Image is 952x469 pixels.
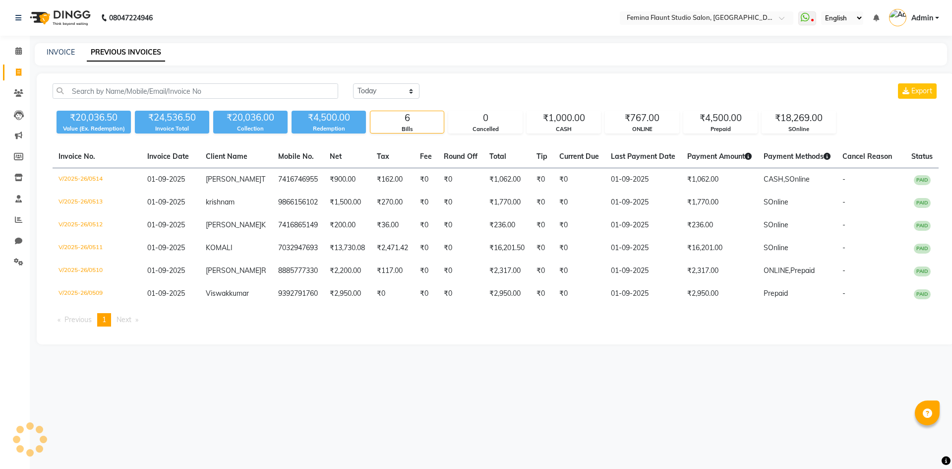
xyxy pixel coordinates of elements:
span: Payment Amount [687,152,752,161]
td: ₹0 [531,214,553,237]
td: ₹1,062.00 [483,168,531,192]
td: ₹1,500.00 [324,191,371,214]
span: - [842,266,845,275]
span: PAID [914,267,931,276]
div: CASH [527,125,600,134]
td: 01-09-2025 [605,168,681,192]
div: ₹20,036.00 [213,111,288,125]
td: 7416746955 [272,168,324,192]
td: ₹0 [553,168,605,192]
td: ₹0 [414,282,438,305]
td: 01-09-2025 [605,237,681,260]
td: ₹2,317.00 [483,260,531,282]
td: ₹236.00 [483,214,531,237]
span: 01-09-2025 [147,198,185,206]
td: V/2025-26/0509 [53,282,141,305]
div: ₹4,500.00 [684,111,757,125]
td: 7416865149 [272,214,324,237]
td: 7032947693 [272,237,324,260]
td: ₹0 [438,282,483,305]
td: ₹13,730.08 [324,237,371,260]
span: SOnline [785,175,810,184]
nav: Pagination [53,313,939,327]
span: SOnline [764,220,788,229]
a: PREVIOUS INVOICES [87,44,165,62]
div: Cancelled [449,125,522,134]
td: ₹0 [438,237,483,260]
span: Viswak [206,289,229,298]
span: 01-09-2025 [147,220,185,229]
td: ₹0 [414,191,438,214]
td: ₹900.00 [324,168,371,192]
div: Bills [370,125,444,134]
span: 01-09-2025 [147,175,185,184]
span: m [229,198,235,206]
img: logo [25,4,93,32]
span: 1 [102,315,106,324]
td: ₹200.00 [324,214,371,237]
span: Fee [420,152,432,161]
td: 01-09-2025 [605,214,681,237]
div: Redemption [292,125,366,133]
div: Prepaid [684,125,757,134]
span: Mobile No. [278,152,314,161]
div: Collection [213,125,288,133]
td: ₹2,950.00 [681,282,758,305]
span: Next [117,315,131,324]
td: 9392791760 [272,282,324,305]
span: - [842,243,845,252]
span: Prepaid [790,266,815,275]
span: PAID [914,244,931,254]
span: Last Payment Date [611,152,675,161]
td: V/2025-26/0513 [53,191,141,214]
a: INVOICE [47,48,75,57]
td: ₹36.00 [371,214,414,237]
div: ₹767.00 [605,111,679,125]
div: Value (Ex. Redemption) [57,125,131,133]
span: PAID [914,198,931,208]
span: 01-09-2025 [147,289,185,298]
td: ₹2,950.00 [483,282,531,305]
div: ₹18,269.00 [762,111,835,125]
td: V/2025-26/0511 [53,237,141,260]
td: ₹1,062.00 [681,168,758,192]
td: ₹236.00 [681,214,758,237]
span: krishna [206,198,229,206]
span: [PERSON_NAME] [206,220,261,229]
div: ₹1,000.00 [527,111,600,125]
div: SOnline [762,125,835,134]
td: ₹16,201.00 [681,237,758,260]
span: PAID [914,221,931,231]
span: 01-09-2025 [147,266,185,275]
td: ₹0 [553,191,605,214]
td: V/2025-26/0514 [53,168,141,192]
td: 01-09-2025 [605,282,681,305]
span: Prepaid [764,289,788,298]
span: ONLINE, [764,266,790,275]
span: Client Name [206,152,247,161]
iframe: chat widget [910,429,942,459]
div: 6 [370,111,444,125]
span: - [842,198,845,206]
td: ₹0 [531,282,553,305]
span: Invoice No. [59,152,95,161]
span: T [261,175,265,184]
div: ₹24,536.50 [135,111,209,125]
td: ₹0 [414,260,438,282]
span: SOnline [764,243,788,252]
span: PAID [914,175,931,185]
span: Total [489,152,506,161]
span: K [261,220,266,229]
img: Admin [889,9,906,26]
span: KOMALI [206,243,233,252]
span: Status [911,152,933,161]
td: ₹0 [531,260,553,282]
div: ₹20,036.50 [57,111,131,125]
span: Round Off [444,152,477,161]
td: ₹0 [531,237,553,260]
div: Invoice Total [135,125,209,133]
span: Tip [536,152,547,161]
td: ₹2,317.00 [681,260,758,282]
td: ₹1,770.00 [483,191,531,214]
span: Admin [911,13,933,23]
